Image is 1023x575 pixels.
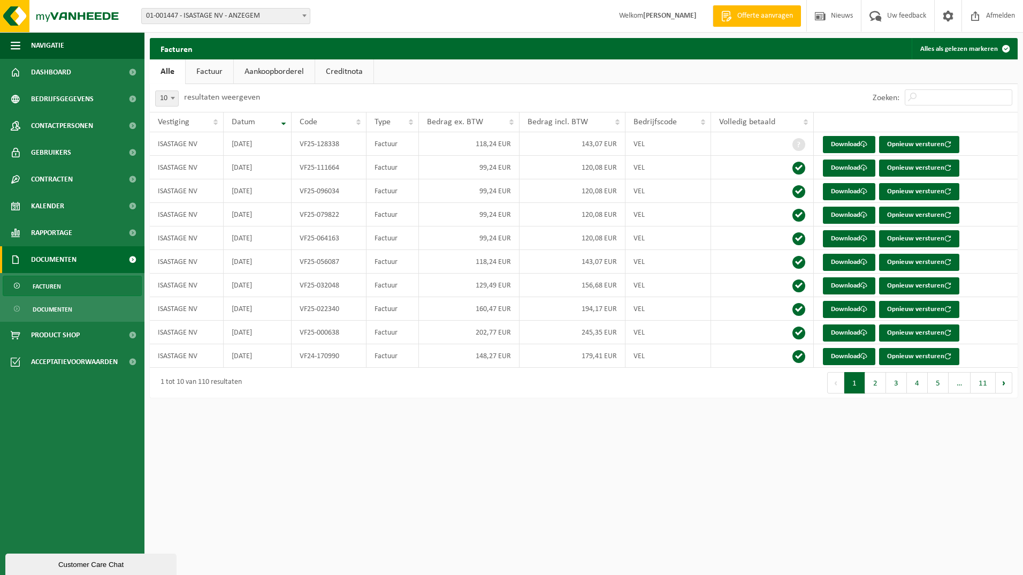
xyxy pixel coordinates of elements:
a: Download [823,160,875,177]
button: 5 [928,372,949,394]
td: VF25-064163 [292,226,367,250]
td: [DATE] [224,344,292,368]
td: [DATE] [224,132,292,156]
td: VEL [625,250,711,274]
a: Download [823,277,875,294]
span: Facturen [33,276,61,297]
span: Bedrag ex. BTW [427,118,483,126]
td: Factuur [367,203,418,226]
span: Documenten [33,299,72,320]
td: [DATE] [224,203,292,226]
button: Opnieuw versturen [879,183,959,200]
span: Acceptatievoorwaarden [31,349,118,375]
td: 99,24 EUR [419,156,520,179]
td: Factuur [367,250,418,274]
td: VEL [625,297,711,321]
td: Factuur [367,297,418,321]
td: VF24-170990 [292,344,367,368]
button: Next [996,372,1012,394]
button: 2 [865,372,886,394]
button: Opnieuw versturen [879,207,959,224]
td: 99,24 EUR [419,179,520,203]
span: Offerte aanvragen [735,11,796,21]
td: VEL [625,132,711,156]
div: 1 tot 10 van 110 resultaten [155,373,242,392]
td: 99,24 EUR [419,203,520,226]
span: Rapportage [31,220,72,246]
a: Offerte aanvragen [713,5,801,27]
button: 1 [844,372,865,394]
td: Factuur [367,344,418,368]
td: VF25-056087 [292,250,367,274]
td: Factuur [367,156,418,179]
td: [DATE] [224,226,292,250]
td: 118,24 EUR [419,132,520,156]
label: Zoeken: [873,94,899,102]
td: 129,49 EUR [419,274,520,297]
button: 3 [886,372,907,394]
td: 202,77 EUR [419,321,520,344]
span: Bedrijfsgegevens [31,86,94,112]
td: [DATE] [224,321,292,344]
td: VF25-111664 [292,156,367,179]
button: Opnieuw versturen [879,324,959,342]
button: Alles als gelezen markeren [912,38,1017,59]
td: 99,24 EUR [419,226,520,250]
td: VF25-128338 [292,132,367,156]
span: Product Shop [31,322,80,349]
button: Opnieuw versturen [879,136,959,153]
td: 120,08 EUR [520,203,626,226]
td: ISASTAGE NV [150,179,224,203]
td: VEL [625,226,711,250]
td: VF25-079822 [292,203,367,226]
td: 120,08 EUR [520,179,626,203]
span: Dashboard [31,59,71,86]
td: [DATE] [224,156,292,179]
span: 01-001447 - ISASTAGE NV - ANZEGEM [142,9,310,24]
a: Download [823,136,875,153]
td: 156,68 EUR [520,274,626,297]
td: VEL [625,203,711,226]
button: 11 [971,372,996,394]
td: VF25-022340 [292,297,367,321]
span: Documenten [31,246,77,273]
span: Kalender [31,193,64,220]
td: 143,07 EUR [520,132,626,156]
span: … [949,372,971,394]
strong: [PERSON_NAME] [643,12,697,20]
td: Factuur [367,274,418,297]
button: Previous [827,372,844,394]
button: Opnieuw versturen [879,348,959,365]
a: Download [823,230,875,247]
td: 245,35 EUR [520,321,626,344]
td: Factuur [367,179,418,203]
a: Facturen [3,276,142,296]
span: Datum [232,118,255,126]
td: ISASTAGE NV [150,132,224,156]
td: VEL [625,274,711,297]
a: Documenten [3,299,142,319]
label: resultaten weergeven [184,93,260,102]
button: Opnieuw versturen [879,160,959,177]
a: Alle [150,59,185,84]
span: 10 [156,91,178,106]
td: 148,27 EUR [419,344,520,368]
td: VEL [625,156,711,179]
a: Download [823,301,875,318]
span: 01-001447 - ISASTAGE NV - ANZEGEM [141,8,310,24]
iframe: chat widget [5,551,179,575]
td: 194,17 EUR [520,297,626,321]
span: 10 [155,90,179,107]
span: Bedrijfscode [633,118,677,126]
button: Opnieuw versturen [879,277,959,294]
button: Opnieuw versturen [879,254,959,271]
td: 120,08 EUR [520,156,626,179]
span: Navigatie [31,32,64,59]
td: [DATE] [224,274,292,297]
td: VEL [625,321,711,344]
td: ISASTAGE NV [150,156,224,179]
td: [DATE] [224,250,292,274]
td: 160,47 EUR [419,297,520,321]
td: Factuur [367,321,418,344]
